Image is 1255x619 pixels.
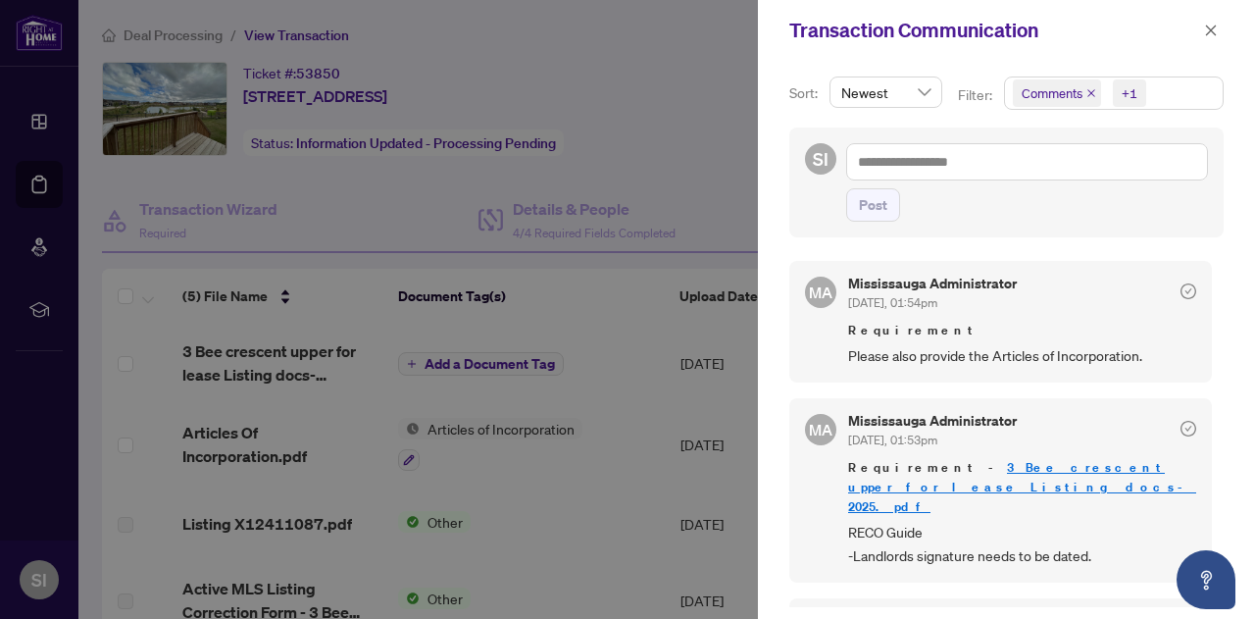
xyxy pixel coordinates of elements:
[1177,550,1235,609] button: Open asap
[1180,284,1196,299] span: check-circle
[958,84,995,106] p: Filter:
[789,16,1198,45] div: Transaction Communication
[813,145,828,173] span: SI
[848,458,1196,517] span: Requirement -
[848,321,1196,340] span: Requirement
[1086,88,1096,98] span: close
[1013,79,1101,107] span: Comments
[809,418,832,441] span: MA
[846,188,900,222] button: Post
[848,414,1017,428] h5: Mississauga Administrator
[1180,421,1196,437] span: check-circle
[1122,83,1137,103] div: +1
[848,344,1196,367] span: Please also provide the Articles of Incorporation.
[789,82,822,104] p: Sort:
[841,77,930,107] span: Newest
[1204,24,1218,37] span: close
[848,295,937,310] span: [DATE], 01:54pm
[848,521,1196,567] span: RECO Guide -Landlords signature needs to be dated.
[848,459,1196,515] a: 3 Bee crescent upper for lease Listing docs- 2025.pdf
[809,281,832,304] span: MA
[848,433,937,447] span: [DATE], 01:53pm
[1022,83,1082,103] span: Comments
[848,277,1017,290] h5: Mississauga Administrator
